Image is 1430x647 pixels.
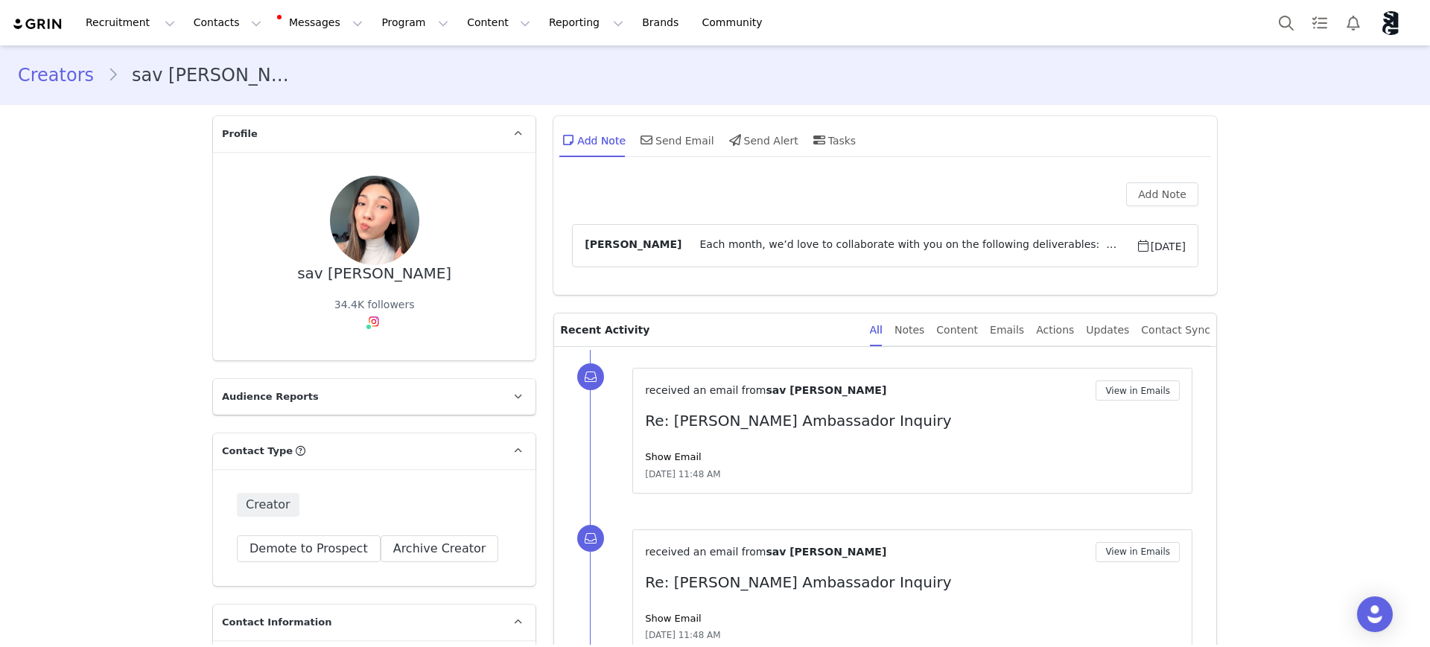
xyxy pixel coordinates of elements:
[237,493,299,517] span: Creator
[645,571,1180,593] p: Re: [PERSON_NAME] Ambassador Inquiry
[1126,182,1198,206] button: Add Note
[271,6,372,39] button: Messages
[1379,11,1403,35] img: 800d48eb-955a-4027-b035-879a6d4b1164.png
[1036,313,1074,347] div: Actions
[222,444,293,459] span: Contact Type
[12,17,64,31] img: grin logo
[1337,6,1370,39] button: Notifications
[633,6,692,39] a: Brands
[1270,6,1303,39] button: Search
[894,313,924,347] div: Notes
[1086,313,1129,347] div: Updates
[222,127,258,141] span: Profile
[540,6,632,39] button: Reporting
[645,409,1180,432] p: Re: [PERSON_NAME] Ambassador Inquiry
[185,6,270,39] button: Contacts
[638,122,714,158] div: Send Email
[1096,542,1180,562] button: View in Emails
[330,176,419,265] img: a097f1c4-b8ca-4664-9f37-9a7ba3eed17a--s.jpg
[726,122,798,158] div: Send Alert
[1136,237,1186,255] span: [DATE]
[297,265,451,282] div: sav [PERSON_NAME]
[1370,11,1418,35] button: Profile
[585,237,681,255] span: [PERSON_NAME]
[372,6,457,39] button: Program
[381,535,499,562] button: Archive Creator
[222,615,331,630] span: Contact Information
[1141,313,1210,347] div: Contact Sync
[458,6,539,39] button: Content
[18,62,107,89] a: Creators
[334,297,415,313] div: 34.4K followers
[1357,596,1393,632] div: Open Intercom Messenger
[645,468,720,481] span: [DATE] 11:48 AM
[559,122,626,158] div: Add Note
[222,389,319,404] span: Audience Reports
[645,613,701,624] a: Show Email
[693,6,778,39] a: Community
[237,535,381,562] button: Demote to Prospect
[1303,6,1336,39] a: Tasks
[766,384,886,396] span: sav [PERSON_NAME]
[1096,380,1180,401] button: View in Emails
[870,313,883,347] div: All
[645,384,766,396] span: received an email from
[645,628,720,642] span: [DATE] 11:48 AM
[810,122,857,158] div: Tasks
[681,237,1135,255] span: Each month, we’d love to collaborate with you on the following deliverables: 2 UGC videos 2 UGC p...
[645,451,701,462] a: Show Email
[368,316,380,328] img: instagram.svg
[766,546,886,558] span: sav [PERSON_NAME]
[645,546,766,558] span: received an email from
[936,313,978,347] div: Content
[990,313,1024,347] div: Emails
[560,313,857,346] p: Recent Activity
[77,6,184,39] button: Recruitment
